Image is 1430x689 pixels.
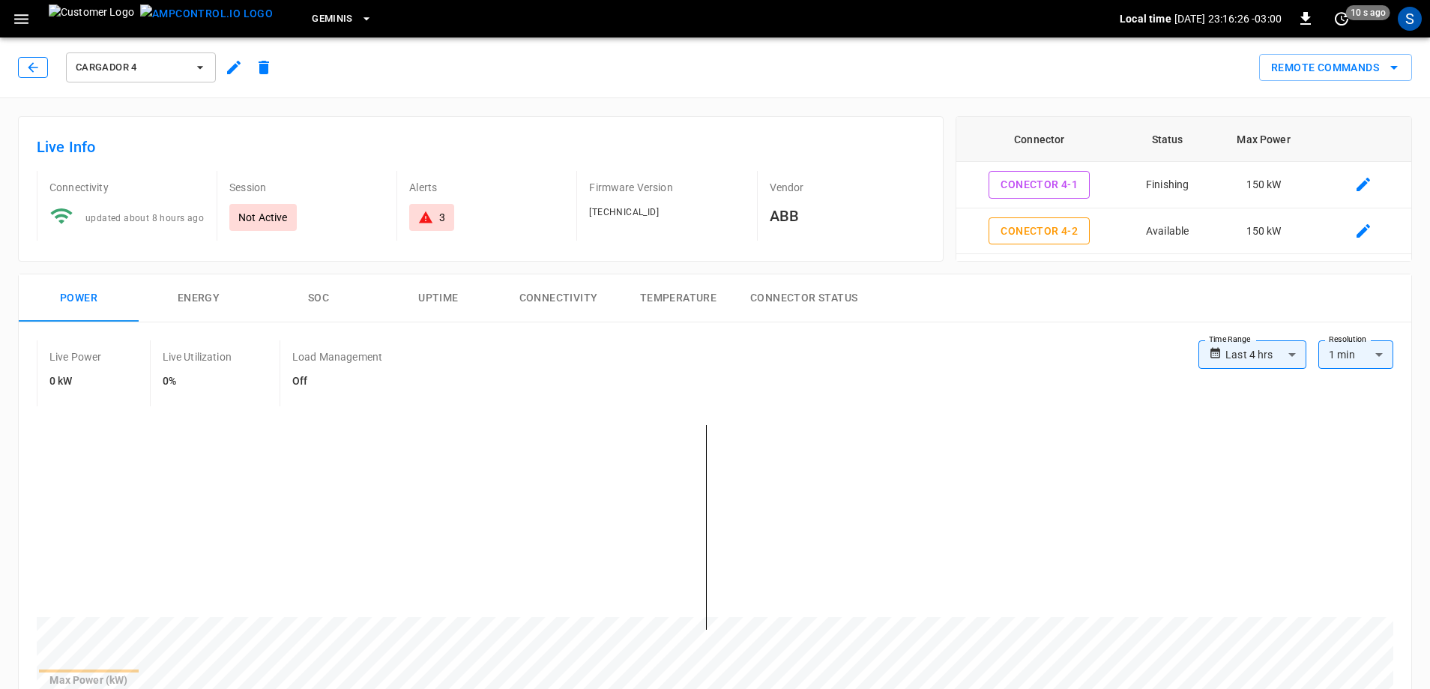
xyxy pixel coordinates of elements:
button: Connectivity [498,274,618,322]
p: Load Management [292,349,382,364]
th: Max Power [1212,117,1315,162]
h6: Off [292,373,382,390]
h6: Live Info [37,135,925,159]
span: Cargador 4 [76,59,187,76]
p: [DATE] 23:16:26 -03:00 [1174,11,1282,26]
p: Not Active [238,210,288,225]
button: Temperature [618,274,738,322]
td: 150 kW [1212,208,1315,255]
th: Status [1123,117,1212,162]
button: Uptime [378,274,498,322]
span: 10 s ago [1346,5,1390,20]
span: updated about 8 hours ago [85,213,204,223]
p: Live Power [49,349,102,364]
button: set refresh interval [1330,7,1354,31]
button: Power [19,274,139,322]
label: Time Range [1209,334,1251,346]
span: [TECHNICAL_ID] [589,207,659,217]
td: Finishing [1123,162,1212,208]
th: Connector [956,117,1123,162]
p: Alerts [409,180,564,195]
p: Live Utilization [163,349,232,364]
span: Geminis [312,10,353,28]
div: 3 [439,210,445,225]
p: Session [229,180,384,195]
h6: ABB [770,204,925,228]
table: connector table [956,117,1411,346]
h6: 0 kW [49,373,102,390]
div: 1 min [1318,340,1393,369]
button: Conector 4-1 [989,171,1090,199]
button: Connector Status [738,274,869,322]
p: Firmware Version [589,180,744,195]
button: Remote Commands [1259,54,1412,82]
img: ampcontrol.io logo [140,4,273,23]
div: Last 4 hrs [1225,340,1306,369]
p: Local time [1120,11,1171,26]
td: Available [1123,254,1212,301]
p: Connectivity [49,180,205,195]
td: 150 kW [1212,254,1315,301]
button: Geminis [306,4,378,34]
button: Cargador 4 [66,52,216,82]
button: SOC [259,274,378,322]
div: profile-icon [1398,7,1422,31]
button: Energy [139,274,259,322]
p: Vendor [770,180,925,195]
div: remote commands options [1259,54,1412,82]
label: Resolution [1329,334,1366,346]
td: Available [1123,208,1212,255]
img: Customer Logo [49,4,134,33]
button: Conector 4-2 [989,217,1090,245]
td: 150 kW [1212,162,1315,208]
h6: 0% [163,373,232,390]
